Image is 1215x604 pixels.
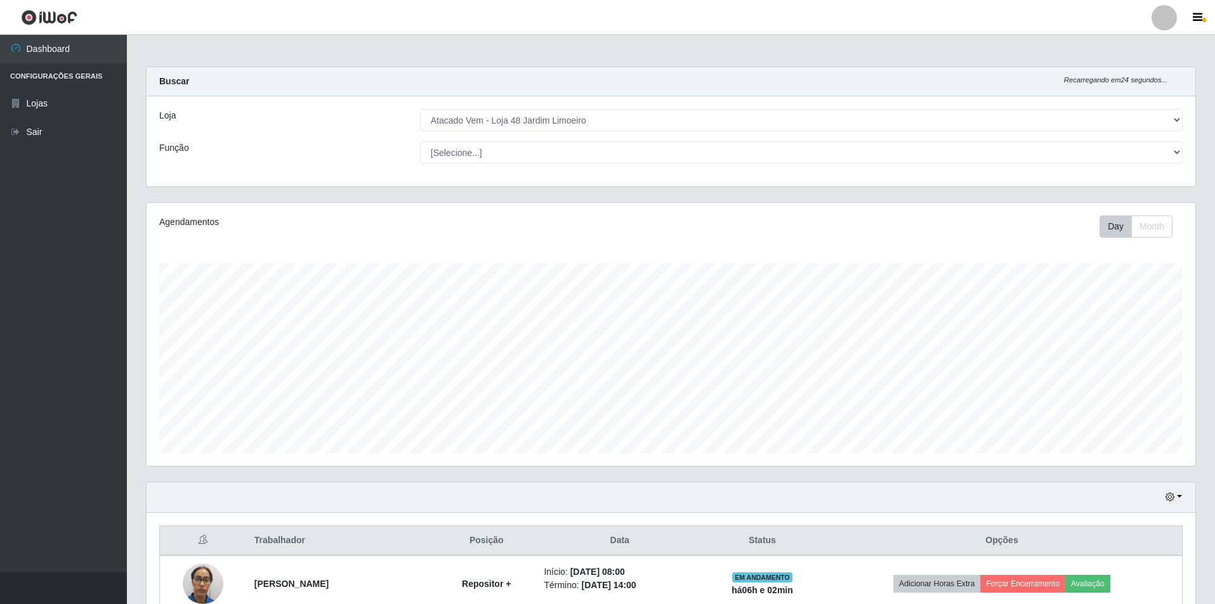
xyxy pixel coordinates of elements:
strong: Repositor + [462,579,511,589]
button: Avaliação [1065,575,1110,593]
th: Status [703,526,822,556]
button: Day [1100,215,1132,238]
strong: [PERSON_NAME] [254,579,329,589]
time: [DATE] 08:00 [570,567,625,577]
th: Opções [822,526,1182,556]
li: Início: [544,565,695,579]
strong: Buscar [159,76,189,86]
div: Agendamentos [159,215,575,229]
th: Posição [437,526,536,556]
li: Término: [544,579,695,592]
div: Toolbar with button groups [1100,215,1183,238]
div: First group [1100,215,1172,238]
th: Trabalhador [247,526,437,556]
button: Month [1131,215,1172,238]
label: Função [159,141,189,155]
button: Forçar Encerramento [980,575,1065,593]
th: Data [536,526,703,556]
img: CoreUI Logo [21,10,77,25]
strong: há 06 h e 02 min [732,585,793,595]
label: Loja [159,109,176,122]
button: Adicionar Horas Extra [893,575,980,593]
time: [DATE] 14:00 [582,580,636,590]
span: EM ANDAMENTO [732,572,792,582]
i: Recarregando em 24 segundos... [1064,76,1167,84]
